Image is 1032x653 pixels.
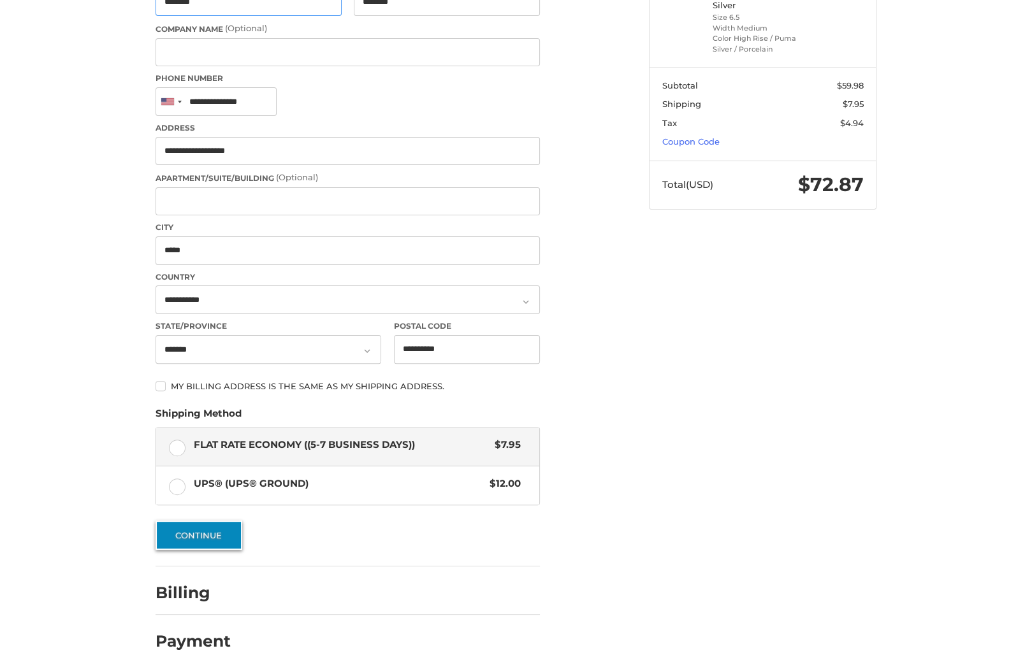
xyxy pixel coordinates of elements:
[713,12,810,23] li: Size 6.5
[156,22,540,35] label: Company Name
[156,381,540,391] label: My billing address is the same as my shipping address.
[156,171,540,184] label: Apartment/Suite/Building
[713,33,810,54] li: Color High Rise / Puma Silver / Porcelain
[662,118,677,128] span: Tax
[156,222,540,233] label: City
[843,99,864,109] span: $7.95
[194,438,489,452] span: Flat Rate Economy ((5-7 Business Days))
[156,271,540,283] label: Country
[156,73,540,84] label: Phone Number
[156,88,185,115] div: United States: +1
[194,477,484,491] span: UPS® (UPS® Ground)
[840,118,864,128] span: $4.94
[225,23,267,33] small: (Optional)
[156,583,230,603] h2: Billing
[488,438,521,452] span: $7.95
[156,406,242,427] legend: Shipping Method
[483,477,521,491] span: $12.00
[837,80,864,90] span: $59.98
[276,172,318,182] small: (Optional)
[713,23,810,34] li: Width Medium
[156,122,540,134] label: Address
[394,320,541,332] label: Postal Code
[662,136,720,147] a: Coupon Code
[156,631,231,651] h2: Payment
[662,178,713,190] span: Total (USD)
[798,173,864,196] span: $72.87
[662,99,701,109] span: Shipping
[156,320,381,332] label: State/Province
[662,80,698,90] span: Subtotal
[156,520,242,550] button: Continue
